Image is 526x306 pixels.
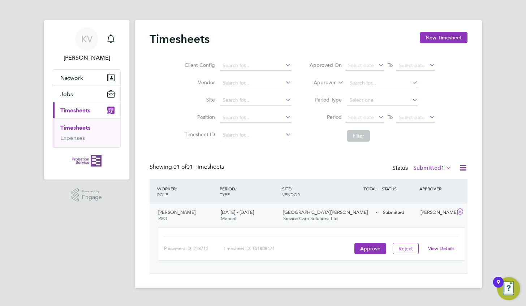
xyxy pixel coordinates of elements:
span: 01 of [173,163,186,171]
span: TYPE [220,191,230,197]
span: / [235,186,237,191]
a: Expenses [60,134,85,141]
span: 1 [441,164,444,172]
div: Submitted [380,207,418,219]
a: KV[PERSON_NAME] [53,27,121,62]
button: Open Resource Center, 9 new notifications [497,277,520,300]
span: Select date [348,114,374,121]
a: View Details [428,245,454,251]
span: Timesheets [60,107,90,114]
img: probationservice-logo-retina.png [72,155,101,167]
nav: Main navigation [44,20,129,180]
span: To [385,112,395,122]
span: VENDOR [282,191,300,197]
h2: Timesheets [150,32,210,46]
label: Site [182,96,215,103]
label: Position [182,114,215,120]
span: To [385,60,395,70]
a: Powered byEngage [72,188,102,202]
div: Timesheets [53,118,120,147]
span: Select date [399,114,425,121]
input: Search for... [220,95,291,105]
div: Placement ID: 218712 [164,243,223,254]
label: Period [309,114,342,120]
input: Search for... [220,130,291,140]
button: Network [53,70,120,86]
div: SITE [280,182,343,201]
span: Manual [221,215,236,221]
input: Search for... [220,61,291,71]
button: New Timesheet [420,32,467,43]
label: Submitted [413,164,452,172]
span: Engage [82,194,102,201]
label: Approver [303,79,336,86]
input: Search for... [220,78,291,88]
label: Period Type [309,96,342,103]
label: Vendor [182,79,215,86]
div: Showing [150,163,225,171]
div: Timesheet ID: TS1808471 [223,243,353,254]
span: Select date [399,62,425,69]
span: 01 Timesheets [173,163,224,171]
div: - [342,207,380,219]
div: [PERSON_NAME] [418,207,455,219]
span: TOTAL [363,186,376,191]
span: Select date [348,62,374,69]
span: Network [60,74,83,81]
span: KV [81,34,92,44]
button: Timesheets [53,102,120,118]
div: 9 [497,282,500,292]
div: PERIOD [218,182,280,201]
label: Timesheet ID [182,131,215,138]
button: Approve [354,243,386,254]
button: Jobs [53,86,120,102]
div: APPROVER [418,182,455,195]
span: / [291,186,292,191]
span: [GEOGRAPHIC_DATA][PERSON_NAME] [283,209,368,215]
span: Powered by [82,188,102,194]
span: Service Care Solutions Ltd [283,215,338,221]
span: [DATE] - [DATE] [221,209,254,215]
span: Jobs [60,91,73,98]
input: Search for... [347,78,418,88]
div: Status [392,163,453,173]
label: Approved On [309,62,342,68]
a: Go to home page [53,155,121,167]
span: PSO [158,215,167,221]
div: STATUS [380,182,418,195]
button: Reject [393,243,419,254]
span: / [176,186,177,191]
button: Filter [347,130,370,142]
div: WORKER [155,182,218,201]
input: Select one [347,95,418,105]
span: ROLE [157,191,168,197]
span: Kayla Venables [53,53,121,62]
a: Timesheets [60,124,90,131]
label: Client Config [182,62,215,68]
span: [PERSON_NAME] [158,209,195,215]
input: Search for... [220,113,291,123]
